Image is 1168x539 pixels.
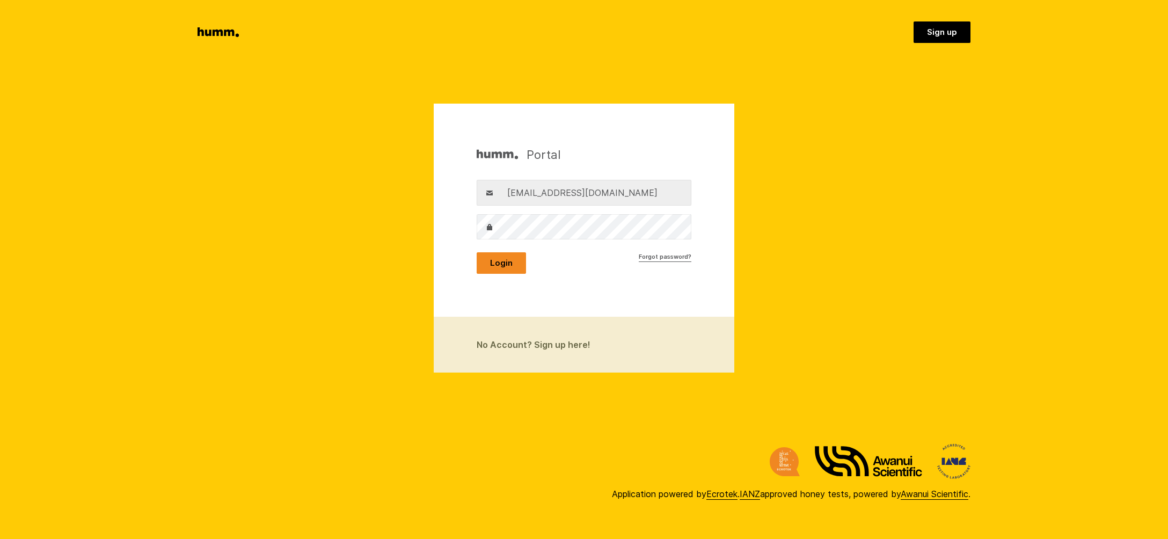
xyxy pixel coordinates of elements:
[740,489,760,500] a: IANZ
[815,446,922,477] img: Awanui Scientific
[477,147,561,163] h1: Portal
[434,317,734,373] a: No Account? Sign up here!
[914,21,970,43] a: Sign up
[770,447,800,476] img: Ecrotek
[901,489,968,500] a: Awanui Scientific
[937,444,970,479] img: International Accreditation New Zealand
[612,487,970,500] div: Application powered by . approved honey tests, powered by .
[477,147,518,163] img: Humm
[706,489,738,500] a: Ecrotek
[477,252,526,274] button: Login
[639,252,691,262] a: Forgot password?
